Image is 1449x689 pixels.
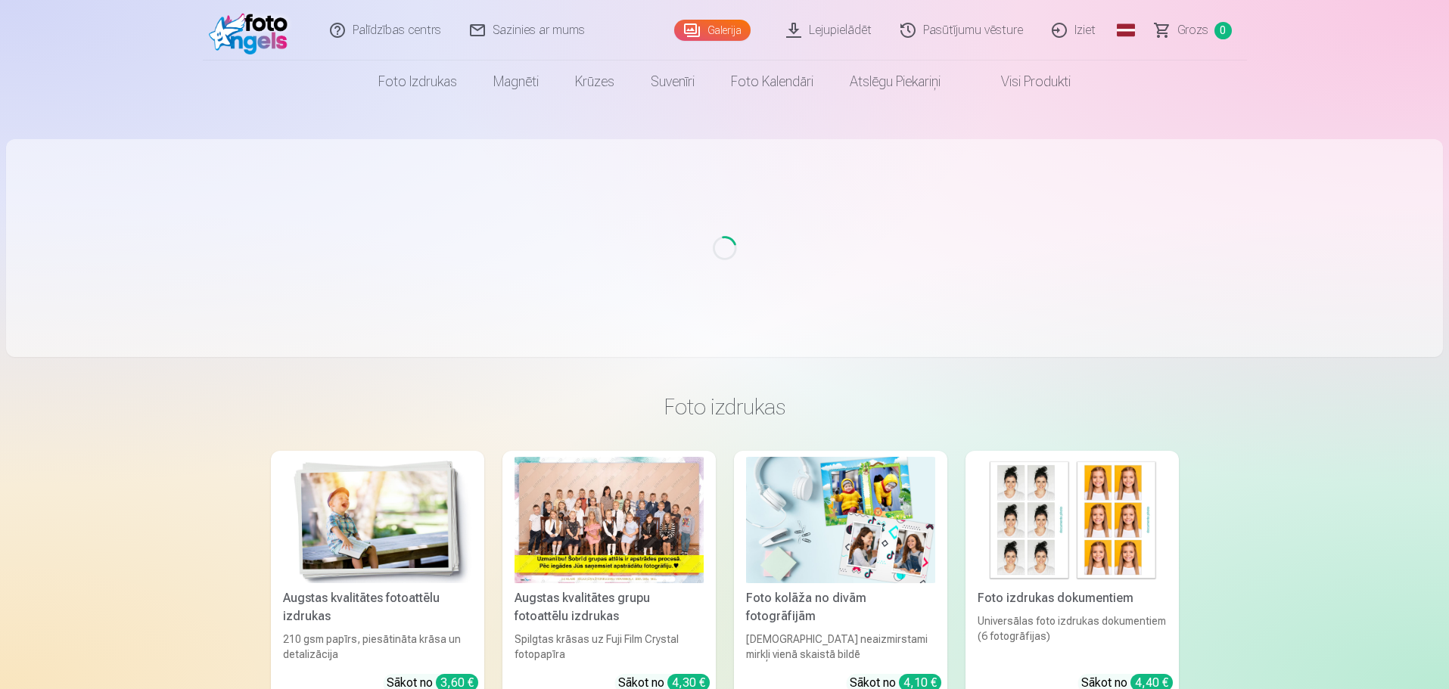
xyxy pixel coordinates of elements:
[972,589,1173,607] div: Foto izdrukas dokumentiem
[1177,21,1208,39] span: Grozs
[746,457,935,583] img: Foto kolāža no divām fotogrāfijām
[959,61,1089,103] a: Visi produkti
[283,393,1167,421] h3: Foto izdrukas
[283,457,472,583] img: Augstas kvalitātes fotoattēlu izdrukas
[1214,22,1232,39] span: 0
[832,61,959,103] a: Atslēgu piekariņi
[475,61,557,103] a: Magnēti
[277,589,478,625] div: Augstas kvalitātes fotoattēlu izdrukas
[277,632,478,662] div: 210 gsm papīrs, piesātināta krāsa un detalizācija
[713,61,832,103] a: Foto kalendāri
[360,61,475,103] a: Foto izdrukas
[557,61,633,103] a: Krūzes
[978,457,1167,583] img: Foto izdrukas dokumentiem
[508,632,710,662] div: Spilgtas krāsas uz Fuji Film Crystal fotopapīra
[972,613,1173,662] div: Universālas foto izdrukas dokumentiem (6 fotogrāfijas)
[740,589,941,625] div: Foto kolāža no divām fotogrāfijām
[740,632,941,662] div: [DEMOGRAPHIC_DATA] neaizmirstami mirkļi vienā skaistā bildē
[508,589,710,625] div: Augstas kvalitātes grupu fotoattēlu izdrukas
[674,20,751,41] a: Galerija
[209,6,296,54] img: /fa1
[633,61,713,103] a: Suvenīri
